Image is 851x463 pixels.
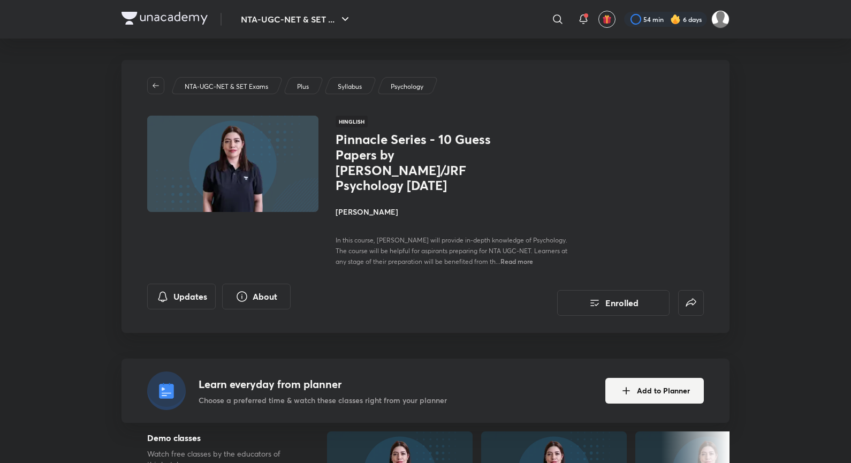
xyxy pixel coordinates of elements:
span: Hinglish [336,116,368,127]
a: Company Logo [121,12,208,27]
h4: [PERSON_NAME] [336,206,575,217]
a: Psychology [389,82,425,92]
span: Read more [500,257,533,265]
button: About [222,284,291,309]
h1: Pinnacle Series - 10 Guess Papers by [PERSON_NAME]/JRF Psychology [DATE] [336,132,511,193]
img: Thumbnail [146,115,320,213]
img: Company Logo [121,12,208,25]
button: avatar [598,11,616,28]
h5: Demo classes [147,431,293,444]
button: Updates [147,284,216,309]
p: NTA-UGC-NET & SET Exams [185,82,268,92]
p: Plus [297,82,309,92]
button: false [678,290,704,316]
button: NTA-UGC-NET & SET ... [234,9,358,30]
h4: Learn everyday from planner [199,376,447,392]
a: Syllabus [336,82,364,92]
button: Add to Planner [605,378,704,404]
a: Plus [295,82,311,92]
button: Enrolled [557,290,670,316]
img: gadadhar [711,10,730,28]
a: NTA-UGC-NET & SET Exams [183,82,270,92]
img: streak [670,14,681,25]
p: Choose a preferred time & watch these classes right from your planner [199,394,447,406]
p: Psychology [391,82,423,92]
span: In this course, [PERSON_NAME] will provide in-depth knowledge of Psychology. The course will be h... [336,236,567,265]
p: Syllabus [338,82,362,92]
img: avatar [602,14,612,24]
